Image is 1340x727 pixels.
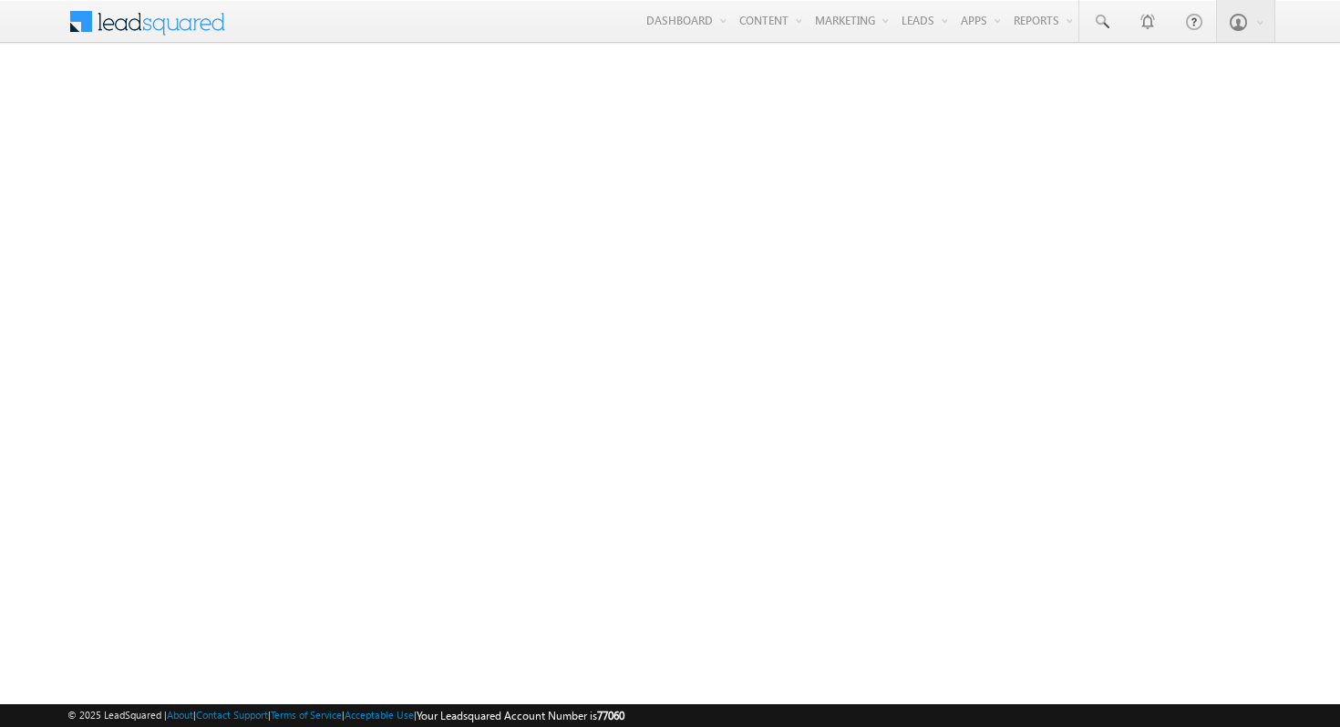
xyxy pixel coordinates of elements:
span: © 2025 LeadSquared | | | | | [67,707,624,724]
a: Terms of Service [271,709,342,721]
a: About [167,709,193,721]
span: Your Leadsquared Account Number is [417,709,624,722]
span: 77060 [597,709,624,722]
a: Acceptable Use [345,709,414,721]
a: Contact Support [196,709,268,721]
